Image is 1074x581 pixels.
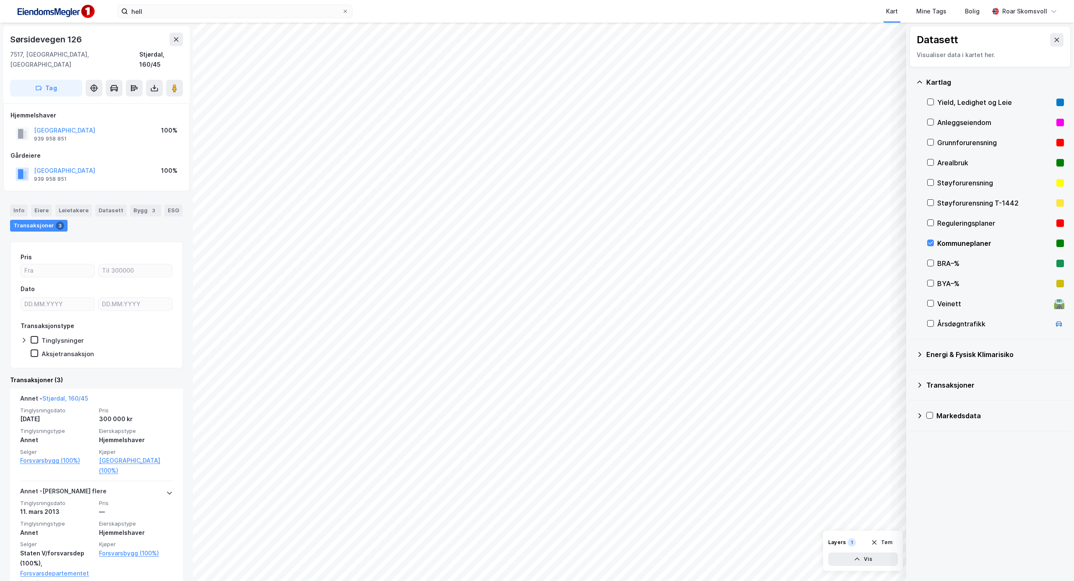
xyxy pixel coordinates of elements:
[10,220,68,232] div: Transaksjoner
[99,541,173,548] span: Kjøper
[99,548,173,558] a: Forsvarsbygg (100%)
[56,221,64,230] div: 3
[917,50,1064,60] div: Visualiser data i kartet her.
[99,427,173,435] span: Eierskapstype
[937,299,1051,309] div: Veinett
[937,138,1053,148] div: Grunnforurensning
[828,539,846,546] div: Layers
[20,435,94,445] div: Annet
[936,411,1064,421] div: Markedsdata
[139,50,183,70] div: Stjørdal, 160/45
[917,33,958,47] div: Datasett
[20,541,94,548] span: Selger
[21,284,35,294] div: Dato
[31,205,52,216] div: Eiere
[965,6,980,16] div: Bolig
[42,395,88,402] a: Stjørdal, 160/45
[99,528,173,538] div: Hjemmelshaver
[10,50,139,70] div: 7517, [GEOGRAPHIC_DATA], [GEOGRAPHIC_DATA]
[128,5,342,18] input: Søk på adresse, matrikkel, gårdeiere, leietakere eller personer
[130,205,161,216] div: Bygg
[21,298,94,310] input: DD.MM.YYYY
[937,117,1053,128] div: Anleggseiendom
[937,279,1053,289] div: BYA–%
[34,176,67,182] div: 939 958 851
[99,507,173,517] div: —
[937,97,1053,107] div: Yield, Ledighet og Leie
[937,158,1053,168] div: Arealbruk
[937,218,1053,228] div: Reguleringsplaner
[149,206,158,215] div: 3
[99,500,173,507] span: Pris
[10,375,183,385] div: Transaksjoner (3)
[828,552,898,566] button: Vis
[20,393,88,407] div: Annet -
[937,238,1053,248] div: Kommuneplaner
[99,520,173,527] span: Eierskapstype
[99,448,173,456] span: Kjøper
[95,205,127,216] div: Datasett
[865,536,898,549] button: Tøm
[99,407,173,414] span: Pris
[1002,6,1047,16] div: Roar Skomsvoll
[937,198,1053,208] div: Støyforurensning T-1442
[20,486,107,500] div: Annet - [PERSON_NAME] flere
[926,349,1064,360] div: Energi & Fysisk Klimarisiko
[20,448,94,456] span: Selger
[1032,541,1074,581] iframe: Chat Widget
[937,258,1053,268] div: BRA–%
[13,2,97,21] img: F4PB6Px+NJ5v8B7XTbfpPpyloAAAAASUVORK5CYII=
[21,252,32,262] div: Pris
[886,6,898,16] div: Kart
[20,427,94,435] span: Tinglysningstype
[99,264,172,277] input: Til 300000
[99,414,173,424] div: 300 000 kr
[10,33,83,46] div: Sørsidevegen 126
[937,178,1053,188] div: Støyforurensning
[847,538,856,547] div: 1
[21,264,94,277] input: Fra
[42,350,94,358] div: Aksjetransaksjon
[99,298,172,310] input: DD.MM.YYYY
[916,6,946,16] div: Mine Tags
[20,500,94,507] span: Tinglysningsdato
[34,135,67,142] div: 939 958 851
[21,321,74,331] div: Transaksjonstype
[20,456,94,466] a: Forsvarsbygg (100%)
[161,166,177,176] div: 100%
[20,520,94,527] span: Tinglysningstype
[1032,541,1074,581] div: Kontrollprogram for chat
[20,507,94,517] div: 11. mars 2013
[164,205,182,216] div: ESG
[161,125,177,135] div: 100%
[10,80,82,96] button: Tag
[55,205,92,216] div: Leietakere
[926,380,1064,390] div: Transaksjoner
[1053,298,1065,309] div: 🛣️
[10,151,182,161] div: Gårdeiere
[20,528,94,538] div: Annet
[937,319,1051,329] div: Årsdøgntrafikk
[99,456,173,476] a: [GEOGRAPHIC_DATA] (100%)
[926,77,1064,87] div: Kartlag
[20,548,94,568] div: Staten V/forsvarsdep (100%),
[10,205,28,216] div: Info
[20,407,94,414] span: Tinglysningsdato
[20,414,94,424] div: [DATE]
[42,336,84,344] div: Tinglysninger
[10,110,182,120] div: Hjemmelshaver
[99,435,173,445] div: Hjemmelshaver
